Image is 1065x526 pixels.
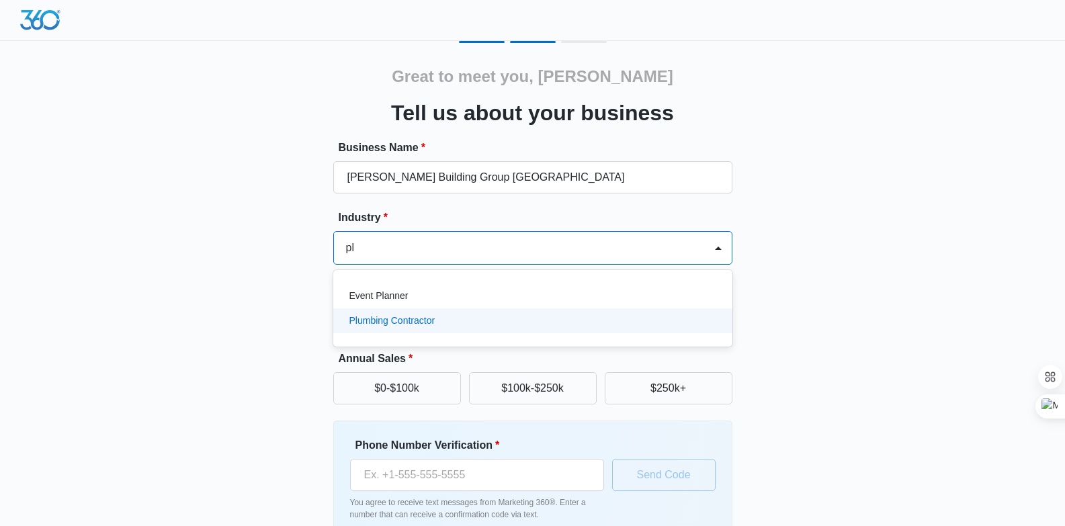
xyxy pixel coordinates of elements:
label: Annual Sales [339,351,738,367]
h2: Great to meet you, [PERSON_NAME] [392,64,673,89]
input: Ex. +1-555-555-5555 [350,459,604,491]
button: $250k+ [605,372,732,404]
p: Event Planner [349,289,409,303]
label: Business Name [339,140,738,156]
label: Phone Number Verification [355,437,609,453]
label: Industry [339,210,738,226]
button: $100k-$250k [469,372,597,404]
input: e.g. Jane's Plumbing [333,161,732,193]
p: Plumbing Contractor [349,314,435,328]
p: You agree to receive text messages from Marketing 360®. Enter a number that can receive a confirm... [350,496,604,521]
h3: Tell us about your business [391,97,674,129]
button: $0-$100k [333,372,461,404]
